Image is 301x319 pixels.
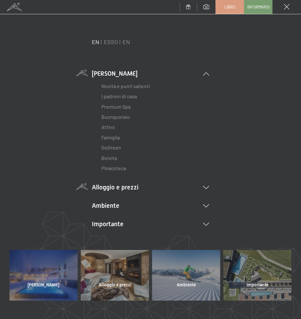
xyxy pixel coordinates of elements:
a: EN [92,38,99,45]
a: GoGreen [101,144,121,150]
a: Alloggio e prezzi Wellness Hotel Alto Adige SCHWARZENSTEIN - Vacanza benessere nelle Alpi [79,250,150,301]
a: EN [123,38,130,45]
a: Belvita [101,155,117,161]
span: Ambiente [177,282,196,288]
span: Importante [247,282,268,288]
a: Importante Wellness Hotel Alto Adige SCHWARZENSTEIN - Vacanza benessere nelle Alpi [222,250,293,301]
a: Buongustaio [101,114,130,120]
span: Libro [224,4,235,10]
a: [PERSON_NAME] Wellness Hotel Alto Adige SCHWARZENSTEIN - Vacanza benessere nelle Alpi [8,250,79,301]
a: ESSO [104,38,118,45]
a: Libro [216,0,244,14]
a: Informarsi [244,0,272,14]
a: I padroni di casa [101,93,137,99]
a: Premium Spa [101,104,131,110]
span: [PERSON_NAME] [28,282,60,288]
a: Novità e punti salienti [101,83,150,89]
a: Attivo [101,124,115,130]
a: Pinacoteca [101,165,126,171]
span: Informarsi [247,4,270,10]
a: Ambiente Wellness Hotel Alto Adige SCHWARZENSTEIN - Vacanza benessere nelle Alpi [150,250,222,301]
a: Famiglia [101,134,120,140]
span: Alloggio e prezzi [99,282,131,288]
